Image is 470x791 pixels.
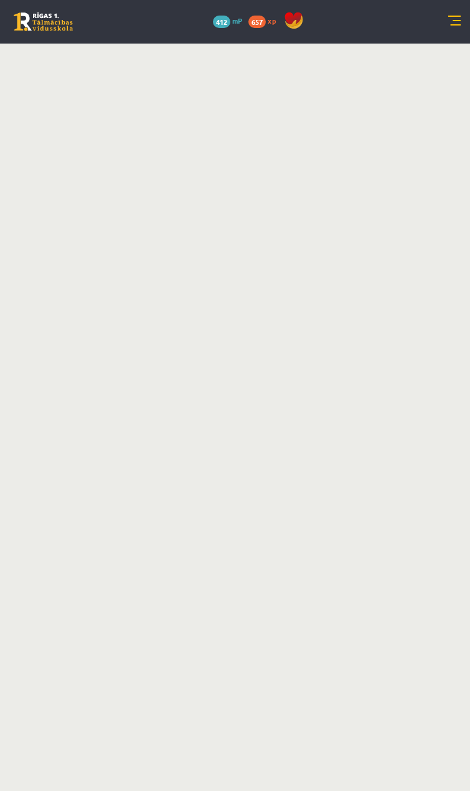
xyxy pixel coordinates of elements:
span: 412 [213,16,230,28]
span: 657 [248,16,266,28]
span: xp [268,16,276,26]
a: Rīgas 1. Tālmācības vidusskola [14,12,73,31]
a: 657 xp [248,16,282,26]
span: mP [232,16,242,26]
